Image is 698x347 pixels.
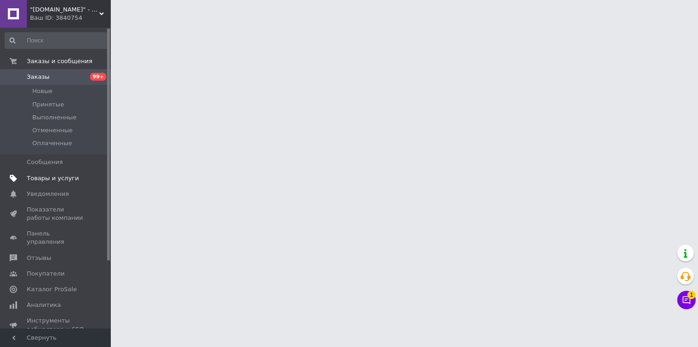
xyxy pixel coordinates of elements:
span: Заказы и сообщения [27,57,92,65]
input: Поиск [5,32,109,49]
span: Показатели работы компании [27,206,85,222]
span: Выполненные [32,113,77,122]
span: "tehnika-ggshop.com.ua" - Интернет-магазин [30,6,99,14]
span: Новые [32,87,53,95]
span: Отзывы [27,254,51,262]
span: Каталог ProSale [27,285,77,294]
span: Уведомления [27,190,69,198]
span: Оплаченные [32,139,72,147]
span: Покупатели [27,270,65,278]
span: Отмененные [32,126,72,135]
span: Аналитика [27,301,61,309]
span: Сообщения [27,158,63,166]
span: Заказы [27,73,49,81]
span: Инструменты вебмастера и SEO [27,317,85,333]
span: Товары и услуги [27,174,79,182]
span: Принятые [32,100,64,109]
span: Панель управления [27,229,85,246]
span: 99+ [90,73,106,81]
div: Ваш ID: 3840754 [30,14,111,22]
button: Чат с покупателем1 [677,291,696,309]
span: 1 [687,291,696,299]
